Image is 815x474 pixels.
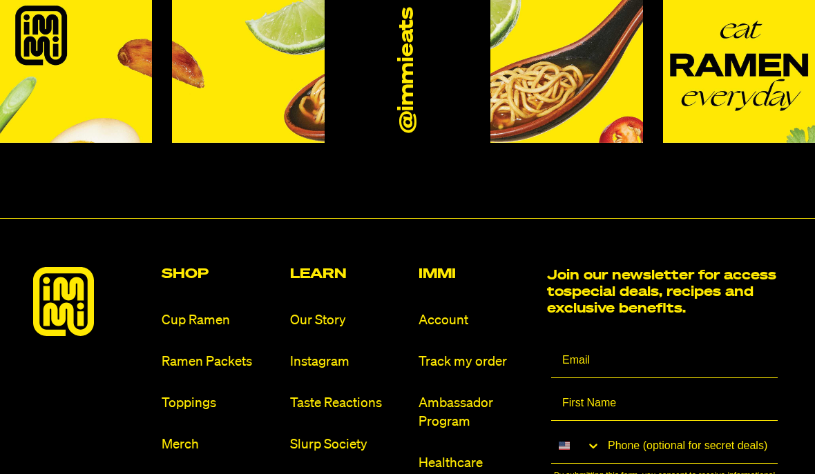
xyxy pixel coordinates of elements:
a: Taste Reactions [290,394,407,413]
h2: Join our newsletter for access to special deals, recipes and exclusive benefits. [547,267,782,317]
a: Track my order [419,353,536,371]
img: immieats [33,267,94,336]
a: Account [419,311,536,330]
a: Cup Ramen [162,311,279,330]
button: Search Countries [551,429,601,462]
img: United States [559,440,570,451]
a: Merch [162,435,279,454]
a: Ramen Packets [162,353,279,371]
input: First Name [551,386,778,421]
iframe: Marketing Popup [7,410,149,467]
a: Slurp Society [290,435,407,454]
a: @immieats [396,7,420,132]
h2: Immi [419,267,536,281]
a: Instagram [290,353,407,371]
a: Ambassador Program [419,394,536,431]
h2: Shop [162,267,279,281]
input: Phone (optional for secret deals) [601,429,778,463]
a: Our Story [290,311,407,330]
a: Toppings [162,394,279,413]
h2: Learn [290,267,407,281]
input: Email [551,344,778,378]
